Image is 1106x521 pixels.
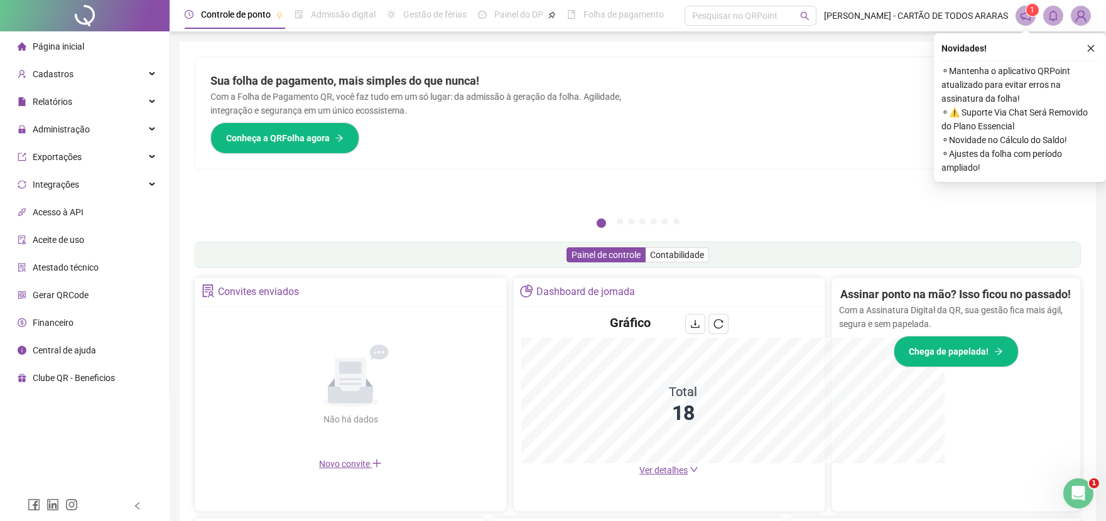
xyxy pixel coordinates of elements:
span: Conheça a QRFolha agora [226,131,330,145]
button: Conheça a QRFolha agora [210,122,359,154]
img: 43281 [1071,6,1090,25]
span: home [18,42,26,51]
span: pie-chart [520,284,533,298]
span: Controle de ponto [201,9,271,19]
iframe: Intercom live chat [1063,478,1093,508]
span: ⚬ ⚠️ Suporte Via Chat Será Removido do Plano Essencial [941,105,1098,133]
span: Painel do DP [494,9,543,19]
span: sun [387,10,396,19]
span: Administração [33,124,90,134]
div: Convites enviados [218,281,299,303]
span: Admissão digital [311,9,376,19]
span: Cadastros [33,69,73,79]
span: ⚬ Ajustes da folha com período ampliado! [941,147,1098,175]
span: plus [372,458,382,468]
span: solution [202,284,215,298]
span: Aceite de uso [33,235,84,245]
span: arrow-right [335,134,344,142]
span: user-add [18,70,26,78]
span: dashboard [478,10,487,19]
span: qrcode [18,291,26,299]
h2: Sua folha de pagamento, mais simples do que nunca! [210,72,623,90]
span: Financeiro [33,318,73,328]
button: 7 [673,218,680,225]
p: Com a Folha de Pagamento QR, você faz tudo em um só lugar: da admissão à geração da folha. Agilid... [210,90,623,117]
span: info-circle [18,346,26,355]
a: Ver detalhes down [639,465,698,475]
span: reload [713,319,724,329]
button: 2 [617,218,623,225]
span: Atestado técnico [33,262,99,272]
span: api [18,208,26,217]
span: facebook [28,498,40,511]
span: instagram [65,498,78,511]
span: Folha de pagamento [583,9,664,19]
span: pushpin [276,11,283,19]
span: Novo convite [319,459,382,469]
span: arrow-right [994,347,1003,356]
sup: 1 [1026,4,1039,16]
h4: Gráfico [610,314,651,331]
span: solution [18,263,26,272]
p: Com a Assinatura Digital da QR, sua gestão fica mais ágil, segura e sem papelada. [840,303,1073,331]
span: Gerar QRCode [33,290,89,300]
span: Chega de papelada! [909,345,989,358]
span: lock [18,125,26,134]
span: down [690,465,698,474]
span: left [133,502,142,510]
span: download [690,319,700,329]
button: 3 [628,218,634,225]
button: 4 [639,218,646,225]
span: book [567,10,576,19]
button: 1 [597,218,606,228]
span: ⚬ Mantenha o aplicativo QRPoint atualizado para evitar erros na assinatura da folha! [941,64,1098,105]
span: dollar [18,318,26,327]
span: Painel de controle [572,250,641,260]
span: bell [1048,10,1059,21]
span: audit [18,235,26,244]
span: Página inicial [33,41,84,51]
span: Gestão de férias [403,9,467,19]
button: Chega de papelada! [894,336,1019,367]
span: linkedin [46,498,59,511]
span: 1 [1031,6,1035,14]
span: 1 [1089,478,1099,488]
span: Contabilidade [650,250,704,260]
div: Não há dados [293,412,408,426]
button: 5 [651,218,657,225]
span: ⚬ Novidade no Cálculo do Saldo! [941,133,1098,147]
span: Integrações [33,180,79,190]
span: search [800,11,810,21]
span: file [18,97,26,106]
span: Ver detalhes [639,465,688,475]
span: pushpin [548,11,556,19]
span: close [1087,44,1095,53]
div: Dashboard de jornada [536,281,635,303]
span: file-done [295,10,303,19]
span: [PERSON_NAME] - CARTÃO DE TODOS ARARAS [824,9,1008,23]
button: 6 [662,218,668,225]
span: clock-circle [185,10,193,19]
span: Exportações [33,152,82,162]
span: sync [18,180,26,189]
span: Relatórios [33,97,72,107]
span: export [18,153,26,161]
span: Acesso à API [33,207,84,217]
h2: Assinar ponto na mão? Isso ficou no passado! [841,286,1071,303]
span: notification [1020,10,1031,21]
span: Clube QR - Beneficios [33,373,115,383]
span: Novidades ! [941,41,987,55]
span: gift [18,373,26,382]
span: Central de ajuda [33,345,96,355]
